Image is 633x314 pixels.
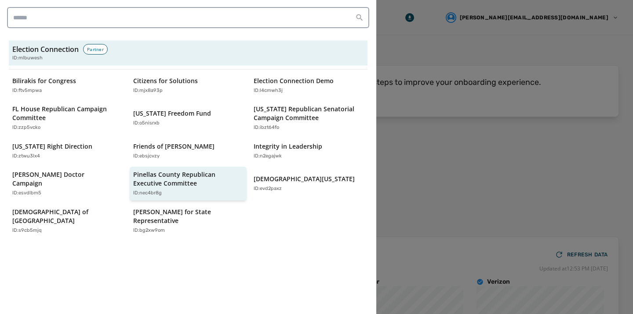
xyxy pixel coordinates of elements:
span: ID: mlbuwesh [12,55,43,62]
p: Friends of [PERSON_NAME] [133,142,215,151]
p: ID: evd2paxz [254,185,282,193]
button: FL House Republican Campaign CommitteeID:zzp5vcko [9,101,126,135]
p: ID: o5nisrxb [133,120,160,127]
p: [PERSON_NAME] for State Representative [133,208,235,225]
button: [US_STATE] Freedom FundID:o5nisrxb [130,101,247,135]
p: Integrity in Leadership [254,142,322,151]
p: ID: ibzt64fo [254,124,279,131]
p: ID: l4cmwh3j [254,87,283,95]
button: [DEMOGRAPHIC_DATA][US_STATE]ID:evd2paxz [250,167,367,201]
p: ID: mjx8a93p [133,87,163,95]
p: [PERSON_NAME] Doctor Campaign [12,170,114,188]
p: Citizens for Solutions [133,77,198,85]
p: ID: ftv5mpwa [12,87,42,95]
div: Partner [83,44,108,55]
p: Bilirakis for Congress [12,77,76,85]
button: [US_STATE] Republican Senatorial Campaign CommitteeID:ibzt64fo [250,101,367,135]
p: ID: s9cb5mjq [12,227,42,234]
button: Bilirakis for CongressID:ftv5mpwa [9,73,126,98]
p: [US_STATE] Republican Senatorial Campaign Committee [254,105,355,122]
p: ID: nec4br8g [133,190,162,197]
button: Pinellas County Republican Executive CommitteeID:nec4br8g [130,167,247,201]
button: Election Connection DemoID:l4cmwh3j [250,73,367,98]
button: [PERSON_NAME] Doctor CampaignID:esvdlbm5 [9,167,126,201]
p: ID: zzp5vcko [12,124,40,131]
button: Friends of [PERSON_NAME]ID:ebsjcvzy [130,139,247,164]
button: Integrity in LeadershipID:n2egajwk [250,139,367,164]
h3: Election Connection [12,44,79,55]
p: Election Connection Demo [254,77,334,85]
p: [DEMOGRAPHIC_DATA][US_STATE] [254,175,355,183]
p: ID: ztwu3lx4 [12,153,40,160]
button: [DEMOGRAPHIC_DATA] of [GEOGRAPHIC_DATA]ID:s9cb5mjq [9,204,126,238]
button: Citizens for SolutionsID:mjx8a93p [130,73,247,98]
p: [DEMOGRAPHIC_DATA] of [GEOGRAPHIC_DATA] [12,208,114,225]
p: ID: ebsjcvzy [133,153,160,160]
p: [US_STATE] Right Direction [12,142,92,151]
p: Pinellas County Republican Executive Committee [133,170,235,188]
button: Election ConnectionPartnerID:mlbuwesh [9,40,367,66]
p: ID: bg2xw9om [133,227,165,234]
button: [PERSON_NAME] for State RepresentativeID:bg2xw9om [130,204,247,238]
p: ID: esvdlbm5 [12,190,41,197]
p: FL House Republican Campaign Committee [12,105,114,122]
p: ID: n2egajwk [254,153,282,160]
button: [US_STATE] Right DirectionID:ztwu3lx4 [9,139,126,164]
p: [US_STATE] Freedom Fund [133,109,211,118]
